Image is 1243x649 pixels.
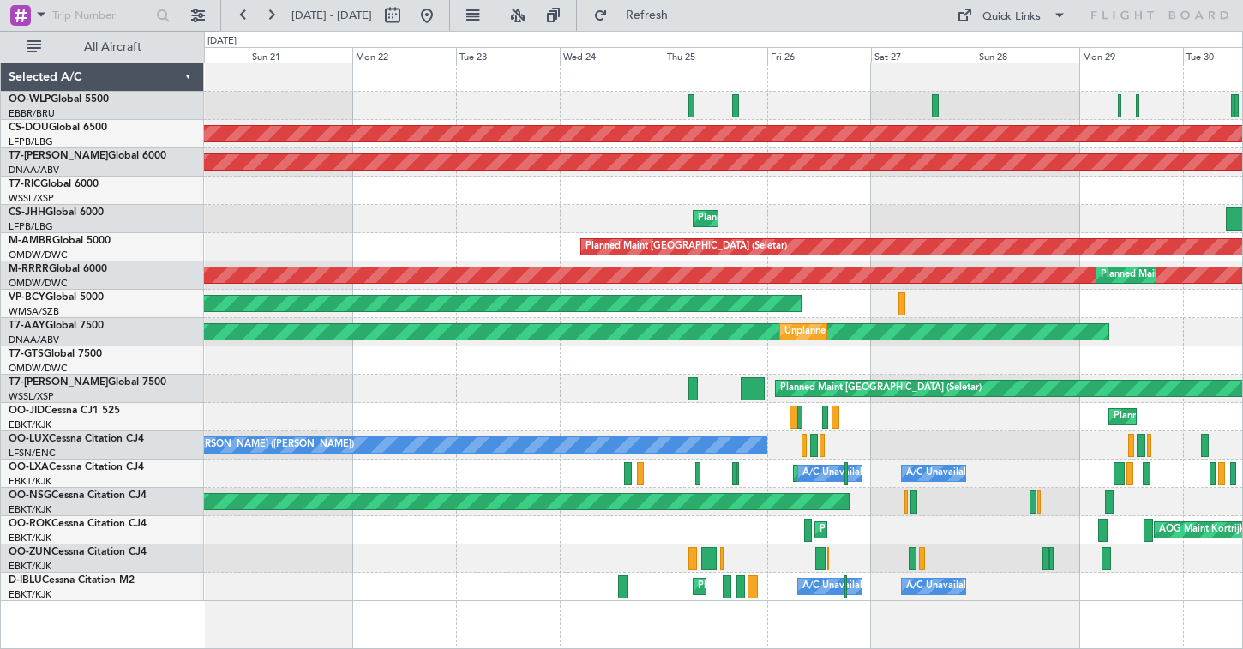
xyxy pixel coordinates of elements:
div: Thu 25 [664,47,767,63]
div: Sun 28 [976,47,1079,63]
a: OO-NSGCessna Citation CJ4 [9,490,147,501]
div: Planned Maint [GEOGRAPHIC_DATA] ([GEOGRAPHIC_DATA]) [698,206,968,231]
a: OO-JIDCessna CJ1 525 [9,406,120,416]
a: LFSN/ENC [9,447,56,460]
a: OO-ROKCessna Citation CJ4 [9,519,147,529]
a: EBBR/BRU [9,107,55,120]
input: Trip Number [52,3,151,28]
a: OMDW/DWC [9,277,68,290]
span: OO-NSG [9,490,51,501]
button: All Aircraft [19,33,186,61]
span: OO-JID [9,406,45,416]
span: OO-ZUN [9,547,51,557]
a: VP-BCYGlobal 5000 [9,292,104,303]
a: LFPB/LBG [9,220,53,233]
a: OO-LXACessna Citation CJ4 [9,462,144,472]
a: EBKT/KJK [9,532,51,544]
div: Mon 22 [352,47,456,63]
span: T7-AAY [9,321,45,331]
a: CS-DOUGlobal 6500 [9,123,107,133]
a: D-IBLUCessna Citation M2 [9,575,135,586]
div: [DATE] [207,34,237,49]
span: OO-LXA [9,462,49,472]
div: Planned Maint [GEOGRAPHIC_DATA] (Seletar) [585,234,787,260]
a: OO-LUXCessna Citation CJ4 [9,434,144,444]
span: T7-RIC [9,179,40,189]
a: WSSL/XSP [9,192,54,205]
div: Quick Links [982,9,1041,26]
a: WSSL/XSP [9,390,54,403]
a: EBKT/KJK [9,475,51,488]
span: OO-WLP [9,94,51,105]
div: Tue 23 [456,47,560,63]
div: Mon 29 [1079,47,1183,63]
div: No Crew [PERSON_NAME] ([PERSON_NAME]) [148,432,354,458]
div: A/C Unavailable [906,460,977,486]
a: OO-ZUNCessna Citation CJ4 [9,547,147,557]
a: T7-RICGlobal 6000 [9,179,99,189]
button: Refresh [585,2,688,29]
a: CS-JHHGlobal 6000 [9,207,104,218]
a: EBKT/KJK [9,560,51,573]
a: M-AMBRGlobal 5000 [9,236,111,246]
span: M-AMBR [9,236,52,246]
button: Quick Links [948,2,1075,29]
span: OO-ROK [9,519,51,529]
span: T7-[PERSON_NAME] [9,377,108,388]
div: Planned Maint Kortrijk-[GEOGRAPHIC_DATA] [820,517,1019,543]
div: Unplanned Maint [GEOGRAPHIC_DATA] (Al Maktoum Intl) [784,319,1038,345]
div: Sat 27 [871,47,975,63]
a: WMSA/SZB [9,305,59,318]
span: All Aircraft [45,41,181,53]
span: Refresh [611,9,683,21]
a: DNAA/ABV [9,164,59,177]
a: EBKT/KJK [9,418,51,431]
a: M-RRRRGlobal 6000 [9,264,107,274]
a: EBKT/KJK [9,588,51,601]
span: M-RRRR [9,264,49,274]
span: OO-LUX [9,434,49,444]
a: T7-GTSGlobal 7500 [9,349,102,359]
a: OO-WLPGlobal 5500 [9,94,109,105]
a: EBKT/KJK [9,503,51,516]
div: Fri 26 [767,47,871,63]
span: T7-GTS [9,349,44,359]
a: OMDW/DWC [9,362,68,375]
a: LFPB/LBG [9,135,53,148]
span: [DATE] - [DATE] [291,8,372,23]
div: A/C Unavailable [GEOGRAPHIC_DATA] ([GEOGRAPHIC_DATA] National) [802,574,1121,599]
div: Planned Maint Nice ([GEOGRAPHIC_DATA]) [698,574,889,599]
div: Planned Maint [GEOGRAPHIC_DATA] (Seletar) [780,376,982,401]
div: Wed 24 [560,47,664,63]
a: T7-[PERSON_NAME]Global 7500 [9,377,166,388]
span: D-IBLU [9,575,42,586]
a: T7-AAYGlobal 7500 [9,321,104,331]
a: T7-[PERSON_NAME]Global 6000 [9,151,166,161]
a: DNAA/ABV [9,334,59,346]
span: CS-JHH [9,207,45,218]
span: VP-BCY [9,292,45,303]
div: A/C Unavailable [GEOGRAPHIC_DATA] ([GEOGRAPHIC_DATA] National) [802,460,1121,486]
span: T7-[PERSON_NAME] [9,151,108,161]
span: CS-DOU [9,123,49,133]
a: OMDW/DWC [9,249,68,261]
div: Sun 21 [249,47,352,63]
div: A/C Unavailable [GEOGRAPHIC_DATA]-[GEOGRAPHIC_DATA] [906,574,1180,599]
